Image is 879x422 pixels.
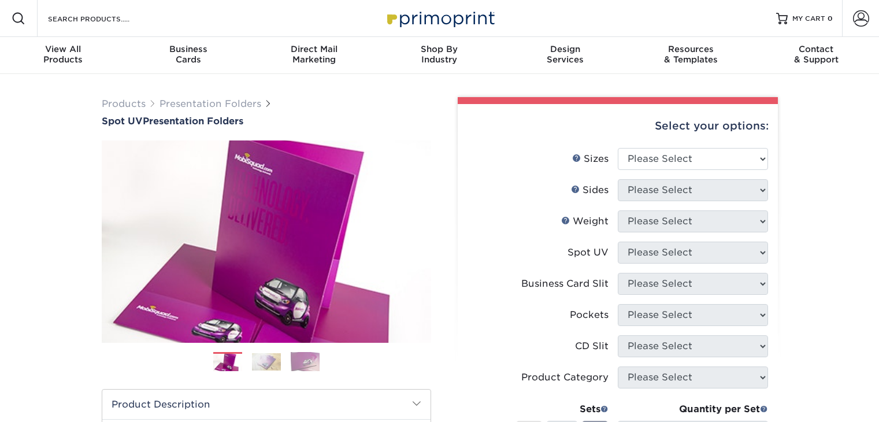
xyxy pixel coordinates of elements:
[618,402,768,416] div: Quantity per Set
[502,37,628,74] a: DesignServices
[628,37,753,74] a: Resources& Templates
[47,12,160,25] input: SEARCH PRODUCTS.....
[754,44,879,65] div: & Support
[575,339,609,353] div: CD Slit
[570,308,609,322] div: Pockets
[102,116,143,127] span: Spot UV
[125,37,251,74] a: BusinessCards
[377,44,502,65] div: Industry
[628,44,753,54] span: Resources
[828,14,833,23] span: 0
[252,353,281,371] img: Presentation Folders 02
[377,44,502,54] span: Shop By
[102,390,431,419] h2: Product Description
[251,37,377,74] a: Direct MailMarketing
[125,44,251,54] span: Business
[102,116,431,127] h1: Presentation Folders
[572,152,609,166] div: Sizes
[516,402,609,416] div: Sets
[754,37,879,74] a: Contact& Support
[102,98,146,109] a: Products
[568,246,609,260] div: Spot UV
[382,6,498,31] img: Primoprint
[571,183,609,197] div: Sides
[792,14,825,24] span: MY CART
[502,44,628,65] div: Services
[251,44,377,65] div: Marketing
[102,116,431,127] a: Spot UVPresentation Folders
[502,44,628,54] span: Design
[628,44,753,65] div: & Templates
[754,44,879,54] span: Contact
[561,214,609,228] div: Weight
[213,353,242,372] img: Presentation Folders 01
[251,44,377,54] span: Direct Mail
[521,371,609,384] div: Product Category
[125,44,251,65] div: Cards
[521,277,609,291] div: Business Card Slit
[467,104,769,148] div: Select your options:
[377,37,502,74] a: Shop ByIndustry
[291,352,320,372] img: Presentation Folders 03
[160,98,261,109] a: Presentation Folders
[102,128,431,356] img: Spot UV 01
